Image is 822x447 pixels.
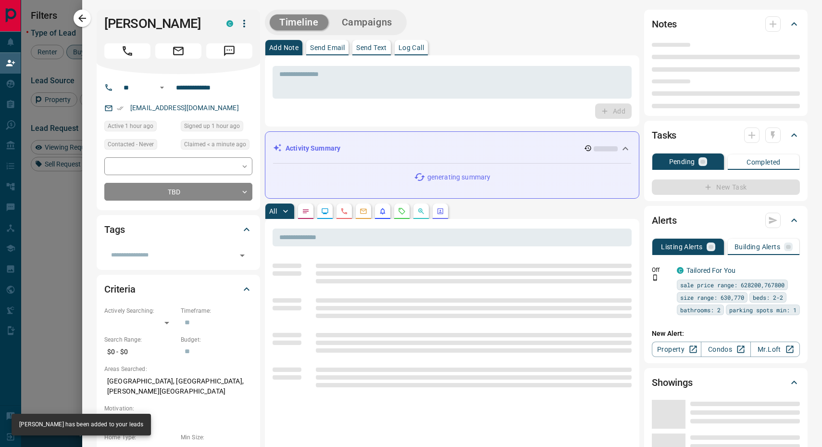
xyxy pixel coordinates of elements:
div: Mon Oct 13 2025 [104,121,176,134]
a: Tailored For You [686,267,735,274]
div: Alerts [652,209,800,232]
button: Open [236,249,249,262]
h2: Showings [652,375,693,390]
h2: Notes [652,16,677,32]
p: Send Email [310,44,345,51]
div: Notes [652,13,800,36]
p: Add Note [269,44,299,51]
p: Areas Searched: [104,365,252,373]
p: Off [652,266,671,274]
a: Property [652,342,701,357]
div: [PERSON_NAME] has been added to your leads [19,417,143,433]
span: Active 1 hour ago [108,121,153,131]
div: condos.ca [677,267,684,274]
p: generating summary [427,172,490,182]
svg: Requests [398,207,406,215]
div: Tasks [652,124,800,147]
p: Log Call [399,44,424,51]
p: Activity Summary [286,143,340,153]
p: Completed [747,159,781,166]
p: Home Type: [104,433,176,442]
a: Mr.Loft [750,342,800,357]
h2: Tags [104,222,125,237]
svg: Emails [360,207,367,215]
span: parking spots min: 1 [729,305,797,315]
button: Open [156,82,168,93]
span: Message [206,43,252,59]
span: size range: 630,770 [680,293,744,302]
svg: Lead Browsing Activity [321,207,329,215]
p: Search Range: [104,335,176,344]
button: Timeline [270,14,328,30]
div: Criteria [104,278,252,301]
svg: Listing Alerts [379,207,386,215]
div: Mon Oct 13 2025 [181,121,252,134]
div: TBD [104,183,252,201]
p: [GEOGRAPHIC_DATA], [GEOGRAPHIC_DATA], [PERSON_NAME][GEOGRAPHIC_DATA] [104,373,252,399]
h2: Alerts [652,213,677,228]
svg: Agent Actions [436,207,444,215]
p: Timeframe: [181,307,252,315]
h2: Tasks [652,128,676,143]
svg: Calls [340,207,348,215]
button: Campaigns [332,14,402,30]
h2: Criteria [104,281,136,297]
a: [EMAIL_ADDRESS][DOMAIN_NAME] [130,104,239,112]
span: Call [104,43,150,59]
p: Building Alerts [735,243,780,250]
span: Claimed < a minute ago [184,140,246,149]
p: Min Size: [181,433,252,442]
h1: [PERSON_NAME] [104,16,212,31]
div: Showings [652,371,800,394]
div: Tags [104,218,252,241]
div: condos.ca [226,20,233,27]
span: beds: 2-2 [753,293,783,302]
span: Signed up 1 hour ago [184,121,240,131]
p: Budget: [181,335,252,344]
svg: Email Verified [117,105,124,112]
span: sale price range: 628200,767800 [680,280,785,290]
p: Motivation: [104,404,252,413]
svg: Opportunities [417,207,425,215]
div: Mon Oct 13 2025 [181,139,252,153]
a: Condos [701,342,750,357]
p: All [269,208,277,215]
svg: Push Notification Only [652,274,659,281]
p: Pending [669,158,695,165]
p: Actively Searching: [104,307,176,315]
span: Contacted - Never [108,140,154,149]
p: $0 - $0 [104,344,176,360]
span: Email [155,43,201,59]
p: Send Text [356,44,387,51]
p: Listing Alerts [661,243,703,250]
span: bathrooms: 2 [680,305,721,315]
p: New Alert: [652,329,800,339]
svg: Notes [302,207,310,215]
div: Activity Summary [273,140,631,157]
